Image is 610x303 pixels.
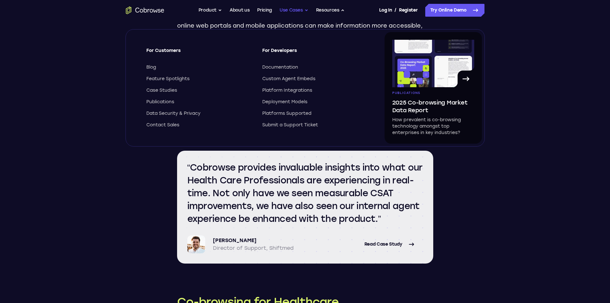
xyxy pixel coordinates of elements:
span: Feature Spotlights [146,76,190,82]
a: Data Security & Privacy [146,110,251,117]
span: / [394,6,396,14]
a: Pricing [257,4,272,17]
a: Platform Integrations [262,87,367,94]
a: Deployment Models [262,99,367,105]
a: About us [230,4,249,17]
a: Documentation [262,64,367,71]
button: Use Cases [280,4,308,17]
span: Platform Integrations [262,87,312,94]
a: Log In [379,4,392,17]
span: Publications [392,91,420,95]
a: Feature Spotlights [146,76,251,82]
a: Blog [146,64,251,71]
a: Publications [146,99,251,105]
a: Register [399,4,418,17]
span: Custom Agent Embeds [262,76,315,82]
span: Contact Sales [146,122,179,128]
span: Case Studies [146,87,177,94]
span: For Developers [262,47,367,59]
p: [PERSON_NAME] [213,237,294,244]
span: Documentation [262,64,298,71]
button: Resources [316,4,345,17]
span: For Customers [146,47,251,59]
a: Contact Sales [146,122,251,128]
a: Try Online Demo [425,4,484,17]
img: Clayton Panzeri - Director of Support, Shiftmed [187,235,205,253]
p: How prevalent is co-browsing technology amongst top enterprises in key industries? [392,117,474,136]
span: Deployment Models [262,99,307,105]
button: Product [199,4,222,17]
a: Submit a Support Ticket [262,122,367,128]
span: Submit a Support Ticket [262,122,318,128]
a: Go to the home page [126,6,164,14]
span: Blog [146,64,156,71]
a: Custom Agent Embeds [262,76,367,82]
span: 2025 Co-browsing Market Data Report [392,99,474,114]
a: Platforms Supported [262,110,367,117]
p: Director of Support, Shiftmed [213,244,294,252]
a: Read Case Study [357,237,423,252]
span: Platforms Supported [262,110,312,117]
a: Case Studies [146,87,251,94]
img: A page from the browsing market ebook [392,40,474,87]
span: Data Security & Privacy [146,110,200,117]
span: Publications [146,99,174,105]
q: Cobrowse provides invaluable insights into what our Health Care Professionals are experiencing in... [187,161,423,225]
